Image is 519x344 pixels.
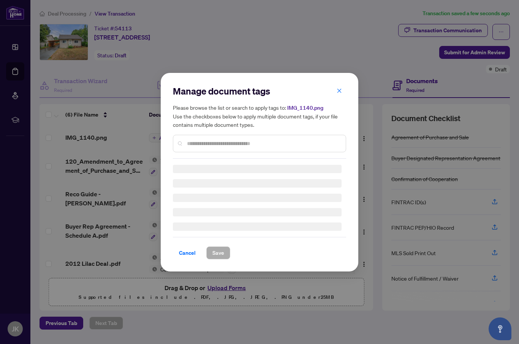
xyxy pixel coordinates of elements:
span: IMG_1140.png [287,104,323,111]
h5: Please browse the list or search to apply tags to: Use the checkboxes below to apply multiple doc... [173,103,346,129]
button: Cancel [173,246,202,259]
button: Save [206,246,230,259]
span: Cancel [179,247,196,259]
button: Open asap [489,317,511,340]
span: close [337,88,342,93]
h2: Manage document tags [173,85,346,97]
